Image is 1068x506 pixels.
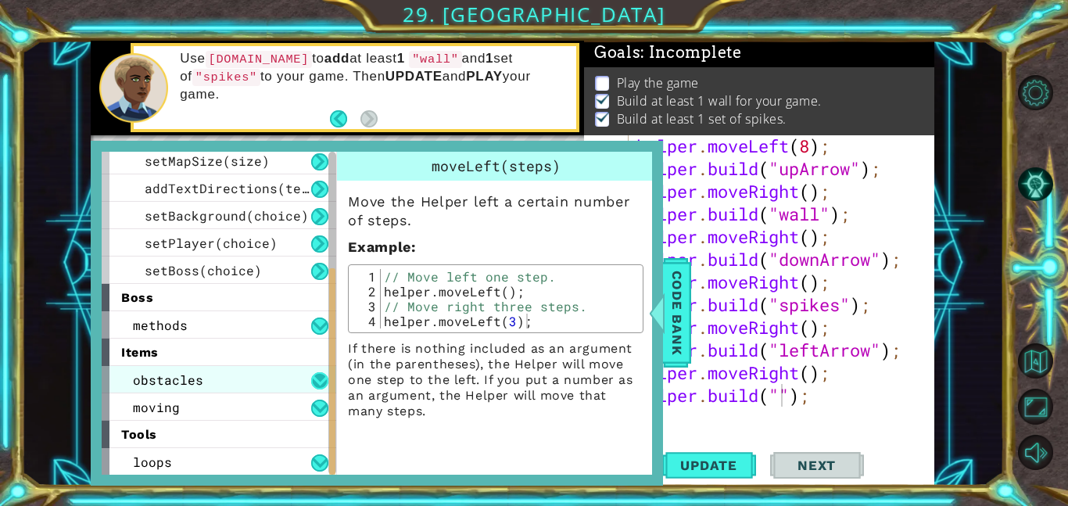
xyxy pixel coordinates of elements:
span: setMapSize(size) [145,153,270,169]
div: moveLeft(steps) [337,152,654,181]
span: setBackground(choice) [145,207,309,224]
span: setBoss(choice) [145,262,262,278]
button: Maximize Browser [1018,389,1053,424]
div: 67 [587,137,629,160]
span: Code Bank [665,265,690,361]
span: Update [665,458,753,473]
span: Next [782,458,851,473]
span: methods [133,317,188,333]
code: "spikes" [192,69,260,86]
span: moving [133,399,180,415]
div: tools [102,421,336,448]
button: Next [360,110,378,127]
button: Mute [1018,435,1053,470]
p: Use to at least and set of to your game. Then and your game. [180,50,564,103]
div: 1 [353,269,381,284]
span: Example [348,239,411,255]
span: setPlayer(choice) [145,235,278,251]
a: Back to Map [1020,339,1068,384]
div: 2 [353,284,381,299]
span: boss [121,290,153,305]
strong: : [348,239,416,255]
button: Update [662,447,756,483]
strong: 1 [397,51,405,66]
span: tools [121,427,157,442]
code: [DOMAIN_NAME] [206,51,313,68]
div: 3 [353,299,381,314]
p: Build at least 1 set of spikes. [617,110,787,127]
div: boss [102,284,336,311]
div: items [102,339,336,366]
span: : Incomplete [640,43,741,62]
strong: 1 [486,51,493,66]
p: If there is nothing included as an argument (in the parentheses), the Helper will move one step t... [348,341,643,419]
p: Play the game [617,74,699,92]
strong: PLAY [466,69,503,84]
button: Level Options [1018,75,1053,110]
button: Next [770,447,864,483]
strong: UPDATE [385,69,443,84]
span: loops [133,454,172,470]
img: Check mark for checkbox [595,110,611,123]
code: "wall" [409,51,461,68]
button: AI Hint [1018,167,1053,202]
button: Back [330,110,360,127]
span: moveLeft(steps) [432,156,561,175]
strong: add [324,51,349,66]
p: Build at least 1 wall for your game. [617,92,822,109]
span: obstacles [133,371,203,388]
div: 4 [353,314,381,328]
span: items [121,345,159,360]
span: addTextDirections(text) [145,180,324,196]
p: Move the Helper left a certain number of steps. [348,192,643,230]
span: Goals [594,43,742,63]
button: Back to Map [1018,343,1053,379]
img: Check mark for checkbox [595,92,611,105]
